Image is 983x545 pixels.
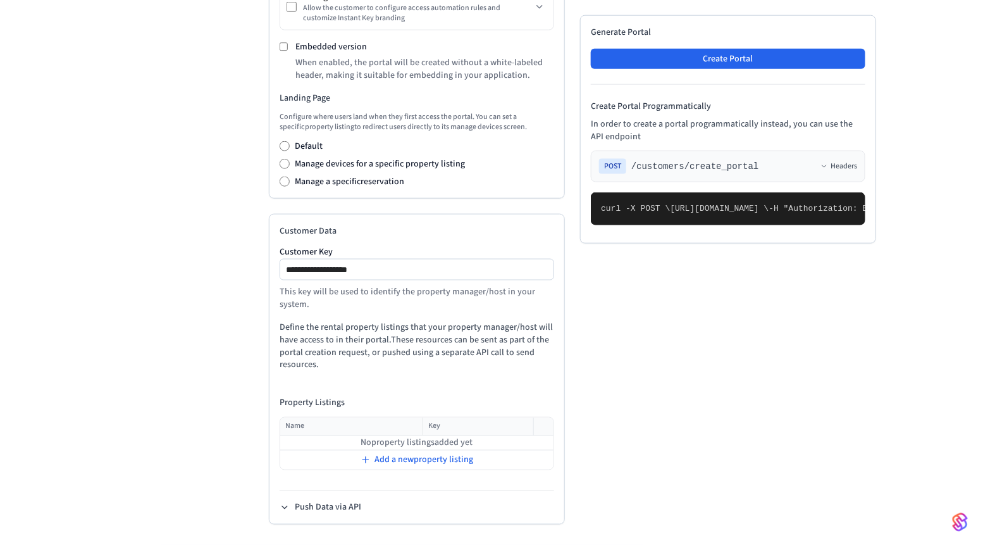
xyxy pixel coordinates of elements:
[280,501,361,514] button: Push Data via API
[280,285,554,311] p: This key will be used to identify the property manager/host in your system.
[374,454,473,467] span: Add a new property listing
[591,26,865,39] h2: Generate Portal
[303,3,532,23] div: Allow the customer to configure access automation rules and customize Instant Key branding
[280,418,423,436] th: Name
[599,159,626,174] span: POST
[295,56,554,82] p: When enabled, the portal will be created without a white-labeled header, making it suitable for e...
[591,49,865,69] button: Create Portal
[280,225,554,237] h2: Customer Data
[953,512,968,532] img: SeamLogoGradient.69752ec5.svg
[591,100,865,113] h4: Create Portal Programmatically
[280,247,554,256] label: Customer Key
[591,118,865,143] p: In order to create a portal programmatically instead, you can use the API endpoint
[280,92,554,104] h3: Landing Page
[295,158,465,170] label: Manage devices for a specific property listing
[280,436,553,451] td: No property listings added yet
[280,112,554,132] p: Configure where users land when they first access the portal. You can set a specific property lis...
[820,161,857,172] button: Headers
[295,175,404,188] label: Manage a specific reservation
[295,140,323,153] label: Default
[423,418,533,436] th: Key
[280,321,554,372] p: Define the rental property listings that your property manager/host will have access to in their ...
[280,397,554,410] h4: Property Listings
[670,204,769,213] span: [URL][DOMAIN_NAME] \
[631,160,759,173] span: /customers/create_portal
[295,41,367,53] label: Embedded version
[601,204,670,213] span: curl -X POST \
